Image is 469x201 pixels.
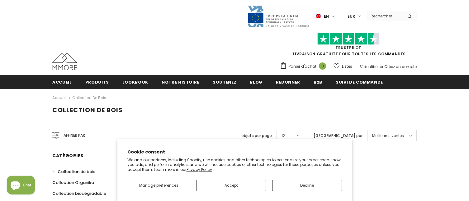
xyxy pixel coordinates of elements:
[348,13,355,20] span: EUR
[367,11,403,21] input: Search Site
[52,79,72,85] span: Accueil
[72,95,106,100] a: Collection de bois
[213,79,236,85] span: soutenez
[85,79,109,85] span: Produits
[122,75,148,89] a: Lookbook
[276,75,300,89] a: Redonner
[280,36,417,57] span: LIVRAISON GRATUITE POUR TOUTES LES COMMANDES
[250,75,263,89] a: Blog
[64,132,85,139] span: Affiner par
[359,64,379,69] a: S'identifier
[162,75,199,89] a: Notre histoire
[52,188,106,199] a: Collection biodégradable
[314,75,322,89] a: B2B
[319,62,326,70] span: 0
[197,180,266,191] button: Accept
[247,5,310,28] img: Javni Razpis
[314,79,322,85] span: B2B
[372,133,404,139] span: Meilleures ventes
[336,75,383,89] a: Suivi de commande
[162,79,199,85] span: Notre histoire
[316,14,321,19] img: i-lang-1.png
[272,180,342,191] button: Decline
[52,106,123,114] span: Collection de bois
[335,45,361,50] a: TrustPilot
[58,169,95,175] span: Collection de bois
[52,94,66,102] a: Accueil
[380,64,383,69] span: or
[85,75,109,89] a: Produits
[384,64,417,69] a: Créez un compte
[247,13,310,19] a: Javni Razpis
[122,79,148,85] span: Lookbook
[324,13,329,20] span: en
[52,53,77,70] img: Cas MMORE
[342,63,352,70] span: Listes
[241,133,272,139] label: objets par page
[127,158,342,172] p: We and our partners, including Shopify, use cookies and other technologies to personalize your ex...
[334,61,352,72] a: Listes
[127,180,190,191] button: Manage preferences
[187,167,212,172] a: Privacy Policy
[52,177,94,188] a: Collection Organika
[52,75,72,89] a: Accueil
[52,180,94,185] span: Collection Organika
[52,153,83,159] span: Catégories
[250,79,263,85] span: Blog
[280,62,329,71] a: Panier d'achat 0
[127,149,342,155] h2: Cookie consent
[314,133,362,139] label: [GEOGRAPHIC_DATA] par
[52,166,95,177] a: Collection de bois
[276,79,300,85] span: Redonner
[336,79,383,85] span: Suivi de commande
[213,75,236,89] a: soutenez
[139,183,178,188] span: Manage preferences
[282,133,285,139] span: 12
[289,63,316,70] span: Panier d'achat
[5,176,37,196] inbox-online-store-chat: Shopify online store chat
[52,190,106,196] span: Collection biodégradable
[317,33,380,45] img: Faites confiance aux étoiles pilotes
